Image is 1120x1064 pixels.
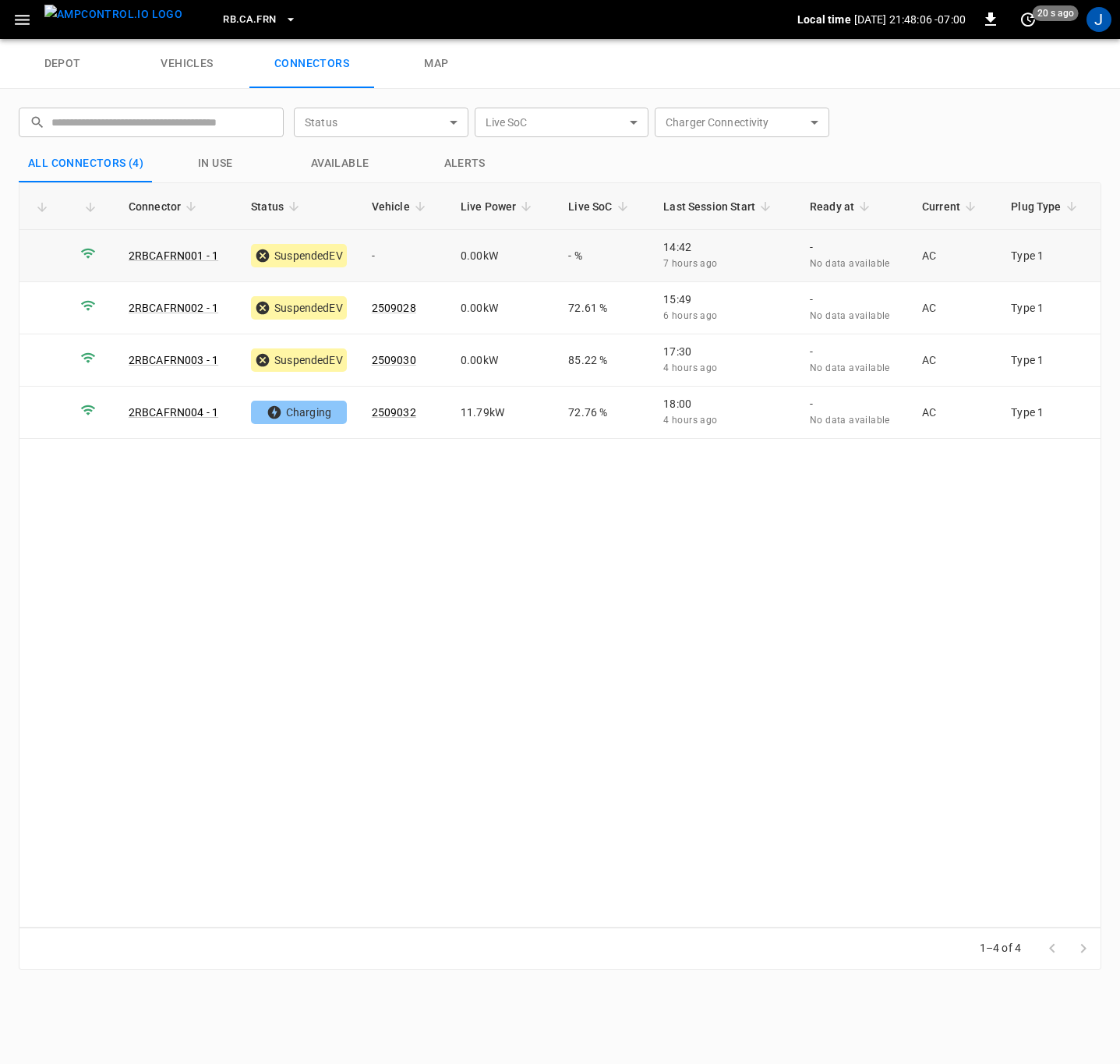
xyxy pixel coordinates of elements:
a: 2RBCAFRN001 - 1 [129,249,218,262]
td: 72.76 % [556,387,651,439]
button: RB.CA.FRN [217,5,302,35]
p: 1–4 of 4 [980,940,1021,956]
a: 2RBCAFRN003 - 1 [129,354,218,366]
span: Connector [129,197,201,216]
div: Charging [251,401,347,424]
p: 14:42 [663,239,785,255]
div: SuspendedEV [251,296,347,320]
span: RB.CA.FRN [223,11,276,29]
span: 20 s ago [1033,5,1079,21]
a: 2509032 [372,406,416,419]
td: 85.22 % [556,334,651,387]
span: Live Power [461,197,537,216]
a: connectors [249,39,374,89]
button: All Connectors (4) [19,145,153,182]
td: Type 1 [998,334,1101,387]
span: 7 hours ago [663,258,717,269]
td: Type 1 [998,230,1101,282]
span: 4 hours ago [663,415,717,426]
p: [DATE] 21:48:06 -07:00 [854,12,966,27]
p: - [810,239,897,255]
a: 2RBCAFRN004 - 1 [129,406,218,419]
a: 2509030 [372,354,416,366]
a: 2RBCAFRN002 - 1 [129,302,218,314]
span: Last Session Start [663,197,776,216]
p: - [810,344,897,359]
span: 4 hours ago [663,362,717,373]
a: map [374,39,499,89]
a: vehicles [125,39,249,89]
button: set refresh interval [1016,7,1041,32]
td: - % [556,230,651,282]
td: 11.79 kW [448,387,556,439]
td: AC [910,282,998,334]
button: Available [277,145,402,182]
p: - [810,292,897,307]
button: in use [153,145,277,182]
img: ampcontrol.io logo [44,5,182,24]
span: No data available [810,310,890,321]
div: profile-icon [1086,7,1111,32]
td: - [359,230,448,282]
td: Type 1 [998,387,1101,439]
span: Status [251,197,304,216]
p: 17:30 [663,344,785,359]
span: Vehicle [372,197,430,216]
p: - [810,396,897,412]
td: 72.61 % [556,282,651,334]
div: SuspendedEV [251,244,347,267]
span: No data available [810,362,890,373]
td: AC [910,230,998,282]
span: 6 hours ago [663,310,717,321]
td: AC [910,334,998,387]
span: No data available [810,258,890,269]
td: Type 1 [998,282,1101,334]
p: 18:00 [663,396,785,412]
td: 0.00 kW [448,282,556,334]
span: Current [922,197,980,216]
a: 2509028 [372,302,416,314]
span: Live SoC [568,197,632,216]
span: No data available [810,415,890,426]
td: 0.00 kW [448,334,556,387]
td: 0.00 kW [448,230,556,282]
button: Alerts [402,145,527,182]
p: Local time [797,12,851,27]
span: Plug Type [1011,197,1081,216]
div: SuspendedEV [251,348,347,372]
span: Ready at [810,197,874,216]
p: 15:49 [663,292,785,307]
td: AC [910,387,998,439]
